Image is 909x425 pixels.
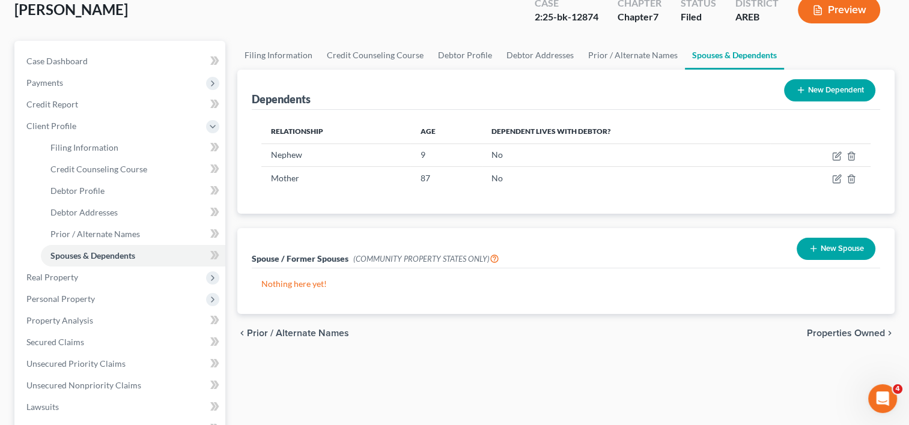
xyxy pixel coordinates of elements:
span: Property Analysis [26,315,93,325]
div: Chapter [618,10,661,24]
span: Credit Counseling Course [50,164,147,174]
span: Unsecured Priority Claims [26,358,126,369]
span: Case Dashboard [26,56,88,66]
a: Filing Information [41,137,225,158]
a: Property Analysis [17,310,225,331]
span: Secured Claims [26,337,84,347]
a: Debtor Profile [431,41,499,70]
a: Unsecured Nonpriority Claims [17,375,225,396]
span: Credit Report [26,99,78,109]
th: Relationship [261,119,410,143]
a: Filing Information [237,41,320,70]
td: Nephew [261,143,410,166]
a: Lawsuits [17,396,225,418]
th: Age [410,119,482,143]
span: Client Profile [26,121,76,131]
span: Spouses & Dependents [50,250,135,261]
span: Unsecured Nonpriority Claims [26,380,141,390]
a: Secured Claims [17,331,225,353]
td: No [482,143,770,166]
button: Properties Owned chevron_right [807,328,895,338]
span: Spouse / Former Spouses [252,253,348,264]
button: chevron_left Prior / Alternate Names [237,328,349,338]
div: 2:25-bk-12874 [535,10,598,24]
span: Lawsuits [26,402,59,412]
a: Debtor Profile [41,180,225,202]
span: Debtor Addresses [50,207,118,217]
a: Prior / Alternate Names [41,223,225,245]
span: Filing Information [50,142,118,152]
span: (COMMUNITY PROPERTY STATES ONLY) [353,254,499,264]
a: Prior / Alternate Names [581,41,685,70]
a: Credit Counseling Course [41,158,225,180]
td: 87 [410,167,482,190]
div: Filed [681,10,716,24]
a: Credit Counseling Course [320,41,431,70]
a: Spouses & Dependents [41,245,225,267]
th: Dependent lives with debtor? [482,119,770,143]
span: Properties Owned [807,328,885,338]
span: [PERSON_NAME] [14,1,128,18]
a: Debtor Addresses [41,202,225,223]
span: Personal Property [26,294,95,304]
td: Mother [261,167,410,190]
a: Spouses & Dependents [685,41,784,70]
span: 4 [893,384,902,394]
div: AREB [735,10,779,24]
a: Debtor Addresses [499,41,581,70]
a: Credit Report [17,94,225,115]
iframe: Intercom live chat [868,384,897,413]
p: Nothing here yet! [261,278,871,290]
td: No [482,167,770,190]
button: New Dependent [784,79,875,101]
span: Payments [26,77,63,88]
span: Real Property [26,272,78,282]
span: 7 [653,11,658,22]
a: Case Dashboard [17,50,225,72]
div: Dependents [252,92,311,106]
span: Prior / Alternate Names [50,229,140,239]
button: New Spouse [797,238,875,260]
td: 9 [410,143,482,166]
i: chevron_right [885,328,895,338]
i: chevron_left [237,328,247,338]
span: Debtor Profile [50,185,105,196]
a: Unsecured Priority Claims [17,353,225,375]
span: Prior / Alternate Names [247,328,349,338]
